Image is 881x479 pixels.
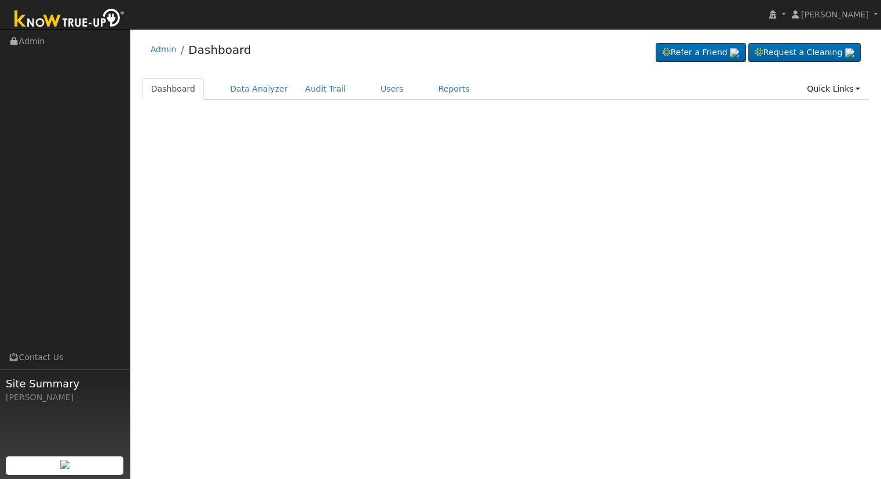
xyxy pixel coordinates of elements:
a: Refer a Friend [656,43,746,63]
div: [PERSON_NAME] [6,391,124,404]
a: Dashboard [142,78,204,100]
a: Quick Links [798,78,869,100]
img: Know True-Up [9,6,130,32]
span: Site Summary [6,376,124,391]
a: Data Analyzer [221,78,297,100]
a: Dashboard [188,43,251,57]
a: Request a Cleaning [748,43,861,63]
img: retrieve [730,48,739,57]
a: Audit Trail [297,78,354,100]
img: retrieve [60,460,70,469]
a: Reports [430,78,478,100]
a: Users [372,78,412,100]
span: [PERSON_NAME] [801,10,869,19]
img: retrieve [845,48,854,57]
a: Admin [151,45,177,54]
